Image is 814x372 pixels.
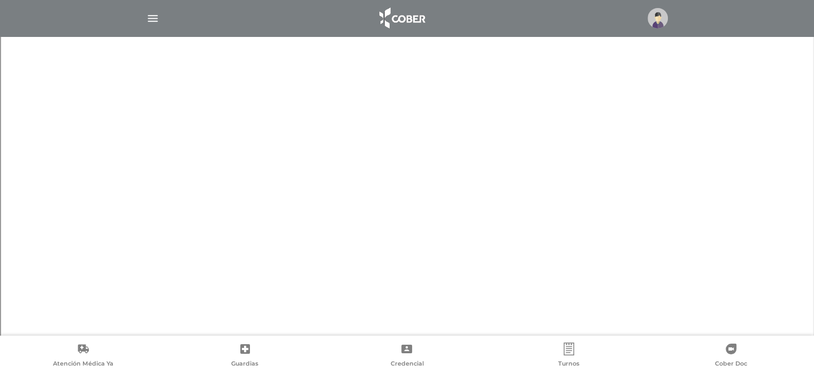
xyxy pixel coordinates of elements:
[2,343,164,370] a: Atención Médica Ya
[53,360,113,369] span: Atención Médica Ya
[146,12,159,25] img: Cober_menu-lines-white.svg
[326,343,488,370] a: Credencial
[390,360,423,369] span: Credencial
[650,343,812,370] a: Cober Doc
[374,5,430,31] img: logo_cober_home-white.png
[164,343,326,370] a: Guardias
[231,360,258,369] span: Guardias
[558,360,580,369] span: Turnos
[35,54,777,64] p: The page you requested was not found.
[648,8,668,28] img: profile-placeholder.svg
[488,343,650,370] a: Turnos
[715,360,747,369] span: Cober Doc
[27,22,785,46] h1: 404 Page Not Found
